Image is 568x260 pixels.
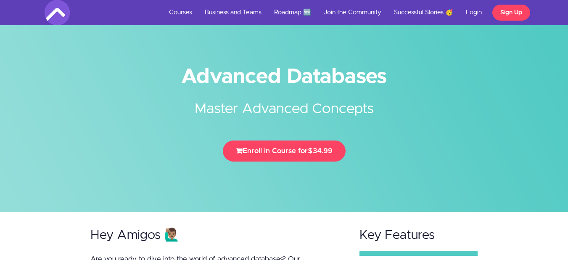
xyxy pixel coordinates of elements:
[359,228,478,242] h2: Key Features
[90,228,343,242] h2: Hey Amigos 🙋🏽‍♂️
[492,5,530,21] a: Sign Up
[45,67,524,86] h1: Advanced Databases
[127,86,442,119] h2: Master Advanced Concepts
[223,141,346,162] button: Enroll in Course for$34.99
[308,147,333,154] span: $34.99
